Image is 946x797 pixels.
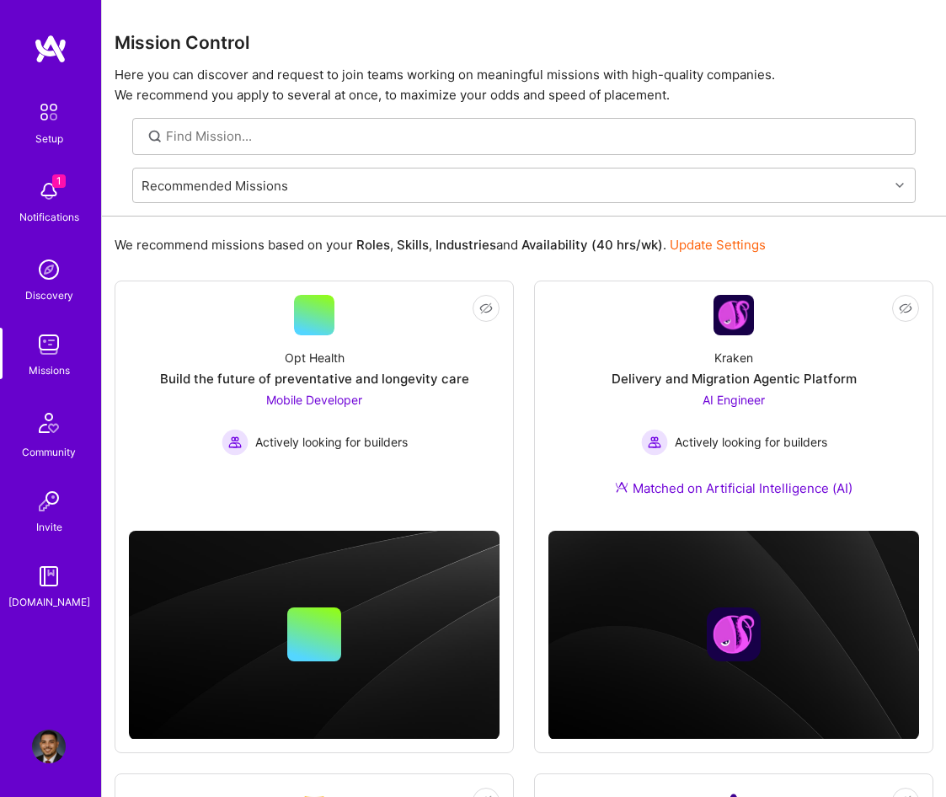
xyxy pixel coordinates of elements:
[356,237,390,253] b: Roles
[675,433,827,451] span: Actively looking for builders
[115,32,933,53] h3: Mission Control
[31,94,67,130] img: setup
[703,393,765,407] span: AI Engineer
[641,429,668,456] img: Actively looking for builders
[36,518,62,536] div: Invite
[32,484,66,518] img: Invite
[714,349,753,366] div: Kraken
[899,302,912,315] i: icon EyeClosed
[166,127,903,145] input: Find Mission...
[32,730,66,763] img: User Avatar
[160,370,469,388] div: Build the future of preventative and longevity care
[670,237,766,253] a: Update Settings
[25,286,73,304] div: Discovery
[266,393,362,407] span: Mobile Developer
[34,34,67,64] img: logo
[35,130,63,147] div: Setup
[19,208,79,226] div: Notifications
[714,295,754,335] img: Company Logo
[29,361,70,379] div: Missions
[285,349,345,366] div: Opt Health
[115,236,766,254] p: We recommend missions based on your , , and .
[29,403,69,443] img: Community
[548,531,919,741] img: cover
[146,127,165,147] i: icon SearchGrey
[548,295,919,517] a: Company LogoKrakenDelivery and Migration Agentic PlatformAI Engineer Actively looking for builder...
[32,559,66,593] img: guide book
[115,65,933,105] p: Here you can discover and request to join teams working on meaningful missions with high-quality ...
[436,237,496,253] b: Industries
[397,237,429,253] b: Skills
[129,531,500,741] img: cover
[32,328,66,361] img: teamwork
[8,593,90,611] div: [DOMAIN_NAME]
[22,443,76,461] div: Community
[28,730,70,763] a: User Avatar
[142,176,288,194] div: Recommended Missions
[255,433,408,451] span: Actively looking for builders
[32,174,66,208] img: bell
[895,181,904,190] i: icon Chevron
[615,479,852,497] div: Matched on Artificial Intelligence (AI)
[32,253,66,286] img: discovery
[707,607,761,661] img: Company logo
[222,429,249,456] img: Actively looking for builders
[615,480,628,494] img: Ateam Purple Icon
[479,302,493,315] i: icon EyeClosed
[612,370,857,388] div: Delivery and Migration Agentic Platform
[521,237,663,253] b: Availability (40 hrs/wk)
[129,295,500,511] a: Opt HealthBuild the future of preventative and longevity careMobile Developer Actively looking fo...
[52,174,66,188] span: 1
